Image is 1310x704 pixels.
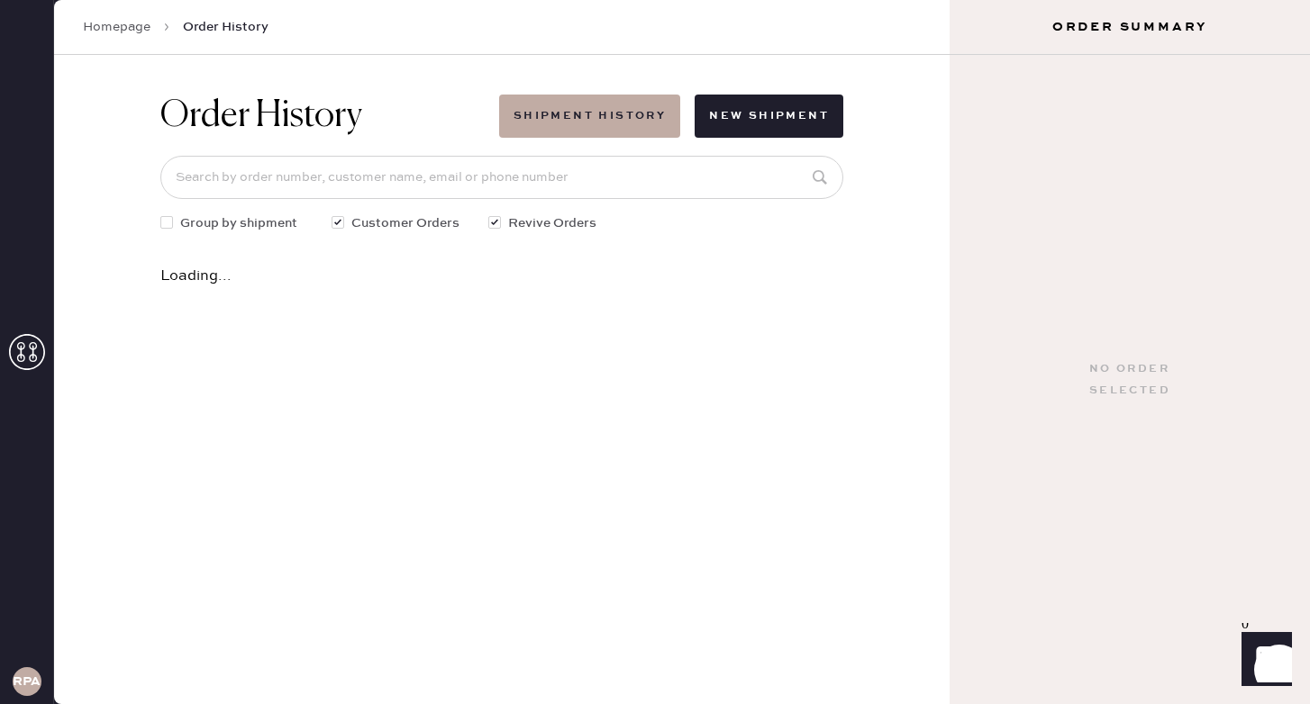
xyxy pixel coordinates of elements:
span: Customer Orders [351,213,459,233]
a: Homepage [83,18,150,36]
div: Loading... [160,269,843,284]
h3: Order Summary [950,18,1310,36]
span: Revive Orders [508,213,596,233]
span: Order History [183,18,268,36]
span: Group by shipment [180,213,297,233]
h3: RPA [13,675,41,688]
button: New Shipment [695,95,843,138]
input: Search by order number, customer name, email or phone number [160,156,843,199]
h1: Order History [160,95,362,138]
button: Shipment History [499,95,680,138]
iframe: Front Chat [1224,623,1302,700]
div: No order selected [1089,358,1170,402]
